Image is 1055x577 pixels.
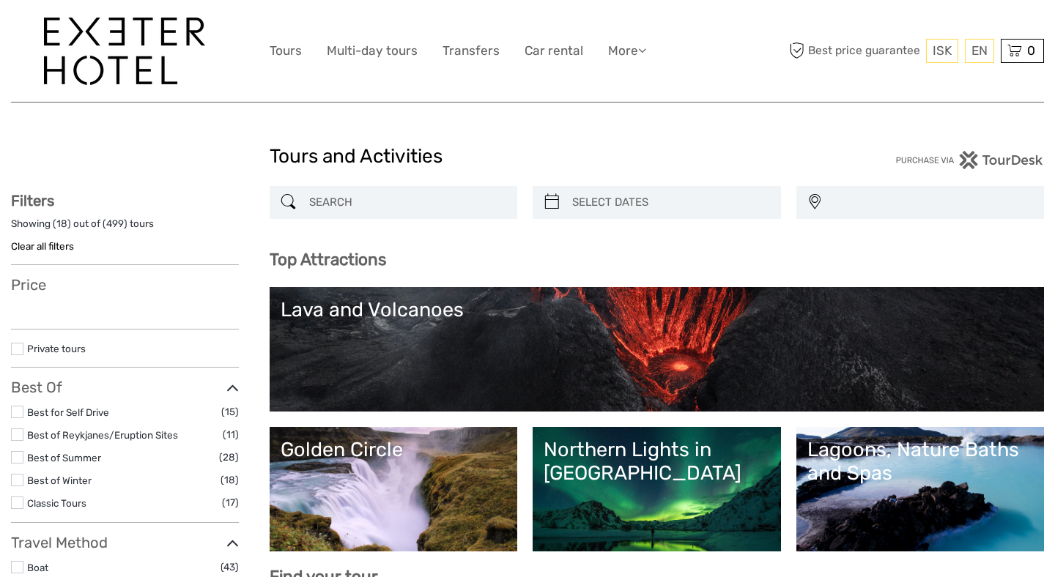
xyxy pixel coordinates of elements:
[807,438,1034,485] div: Lagoons, Nature Baths and Spas
[965,39,994,63] div: EN
[11,192,54,209] strong: Filters
[27,429,178,441] a: Best of Reykjanes/Eruption Sites
[11,534,239,551] h3: Travel Method
[281,438,507,461] div: Golden Circle
[27,497,86,509] a: Classic Tours
[281,438,507,540] a: Golden Circle
[303,190,511,215] input: SEARCH
[27,452,101,464] a: Best of Summer
[1025,43,1037,58] span: 0
[933,43,952,58] span: ISK
[11,240,74,252] a: Clear all filters
[222,494,239,511] span: (17)
[443,40,500,62] a: Transfers
[27,562,48,573] a: Boat
[27,474,92,486] a: Best of Winter
[56,217,67,231] label: 18
[223,426,239,443] span: (11)
[44,18,205,85] img: 1336-96d47ae6-54fc-4907-bf00-0fbf285a6419_logo_big.jpg
[27,406,109,418] a: Best for Self Drive
[11,217,239,239] div: Showing ( ) out of ( ) tours
[270,145,786,168] h1: Tours and Activities
[106,217,124,231] label: 499
[221,559,239,576] span: (43)
[221,403,239,420] span: (15)
[221,472,239,488] span: (18)
[895,151,1044,169] img: PurchaseViaTourDesk.png
[608,40,646,62] a: More
[281,298,1034,401] a: Lava and Volcanoes
[27,343,86,354] a: Private tours
[786,39,923,63] span: Best price guarantee
[544,438,770,485] div: Northern Lights in [GEOGRAPHIC_DATA]
[327,40,418,62] a: Multi-day tours
[11,276,239,294] h3: Price
[11,379,239,396] h3: Best Of
[566,190,774,215] input: SELECT DATES
[219,449,239,466] span: (28)
[544,438,770,540] a: Northern Lights in [GEOGRAPHIC_DATA]
[525,40,583,62] a: Car rental
[281,298,1034,321] div: Lava and Volcanoes
[270,250,386,269] b: Top Attractions
[807,438,1034,540] a: Lagoons, Nature Baths and Spas
[270,40,302,62] a: Tours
